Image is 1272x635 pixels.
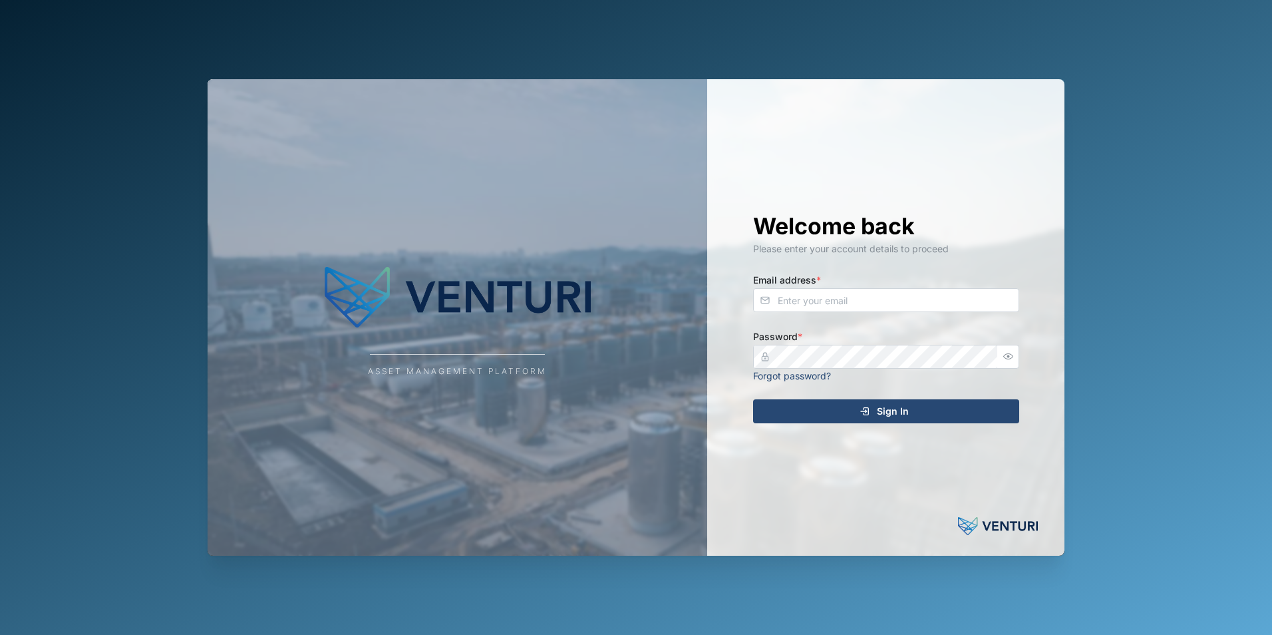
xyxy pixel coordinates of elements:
[753,399,1019,423] button: Sign In
[325,257,591,337] img: Company Logo
[753,212,1019,241] h1: Welcome back
[753,273,821,288] label: Email address
[958,513,1038,540] img: Powered by: Venturi
[368,365,547,378] div: Asset Management Platform
[753,329,802,344] label: Password
[753,288,1019,312] input: Enter your email
[753,242,1019,256] div: Please enter your account details to proceed
[753,370,831,381] a: Forgot password?
[877,400,909,423] span: Sign In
